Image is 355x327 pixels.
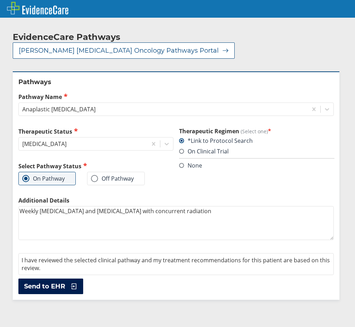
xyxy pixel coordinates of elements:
[7,2,68,14] img: EvidenceCare
[18,279,83,294] button: Send to EHR
[179,137,253,145] label: *Link to Protocol Search
[18,127,173,135] label: Therapeutic Status
[18,162,173,170] h2: Select Pathway Status
[179,127,334,135] h3: Therapeutic Regimen
[24,282,65,291] span: Send to EHR
[22,175,65,182] label: On Pathway
[13,42,235,59] button: [PERSON_NAME] [MEDICAL_DATA] Oncology Pathways Portal
[179,162,202,169] label: None
[18,78,334,86] h2: Pathways
[18,206,334,240] textarea: Weekly [MEDICAL_DATA] and [MEDICAL_DATA] with concurrent radiation
[19,46,219,55] span: [PERSON_NAME] [MEDICAL_DATA] Oncology Pathways Portal
[18,93,334,101] label: Pathway Name
[179,147,229,155] label: On Clinical Trial
[13,32,120,42] h2: EvidenceCare Pathways
[91,175,134,182] label: Off Pathway
[22,140,67,148] div: [MEDICAL_DATA]
[241,128,268,135] span: (Select one)
[22,256,330,272] span: I have reviewed the selected clinical pathway and my treatment recommendations for this patient a...
[18,197,334,204] label: Additional Details
[22,105,96,113] div: Anaplastic [MEDICAL_DATA]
